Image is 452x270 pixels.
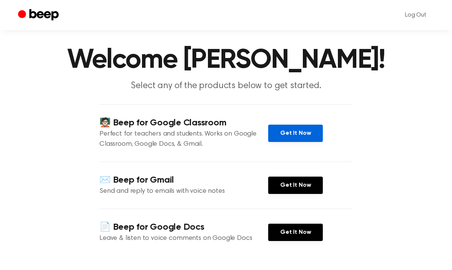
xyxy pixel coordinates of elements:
h4: 🧑🏻‍🏫 Beep for Google Classroom [99,117,268,129]
p: Select any of the products below to get started. [81,80,371,92]
a: Get It Now [268,125,323,142]
p: Leave & listen to voice comments on Google Docs [99,233,268,244]
a: Get It Now [268,224,323,241]
h4: 📄 Beep for Google Docs [99,221,268,233]
p: Perfect for teachers and students. Works on Google Classroom, Google Docs, & Gmail. [99,129,268,149]
a: Beep [18,8,61,23]
p: Send and reply to emails with voice notes [99,186,268,197]
h4: ✉️ Beep for Gmail [99,174,268,186]
a: Get It Now [268,177,323,194]
h1: Welcome [PERSON_NAME]! [33,47,419,74]
a: Log Out [397,6,434,24]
